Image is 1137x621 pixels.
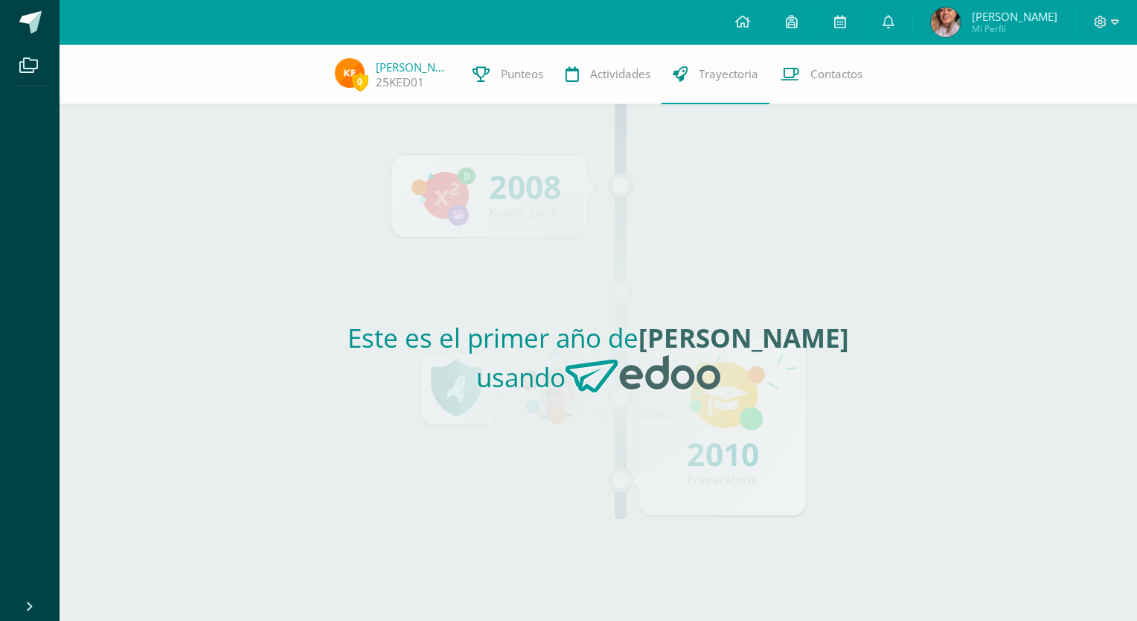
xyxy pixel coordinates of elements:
[376,60,450,74] a: [PERSON_NAME] [PERSON_NAME]
[262,320,935,406] h2: Este es el primer año de usando
[566,355,720,394] img: Edoo
[335,58,365,88] img: fb2acd05efef9a987bec2d7bad0dcce6.png
[972,9,1057,24] span: [PERSON_NAME]
[590,66,650,82] span: Actividades
[931,7,961,37] img: 34e3044dabca9442df56d2c89d696bde.png
[769,45,874,104] a: Contactos
[972,22,1057,35] span: Mi Perfil
[638,320,849,355] strong: [PERSON_NAME]
[662,45,769,104] a: Trayectoria
[376,74,424,90] a: 25KED01
[352,72,368,91] span: 0
[461,45,554,104] a: Punteos
[699,66,758,82] span: Trayectoria
[501,66,543,82] span: Punteos
[554,45,662,104] a: Actividades
[810,66,862,82] span: Contactos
